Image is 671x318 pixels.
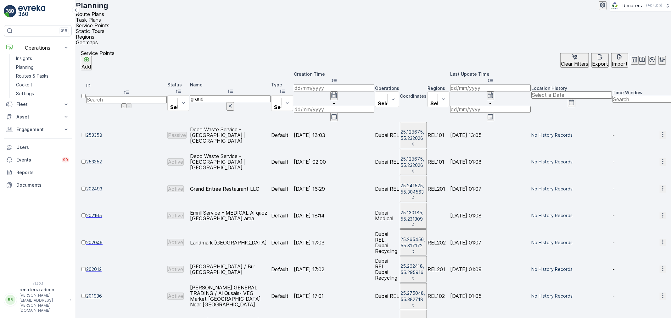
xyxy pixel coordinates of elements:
[531,159,612,165] p: No History Records
[16,182,69,188] p: Documents
[63,157,68,162] p: 99
[450,256,531,282] td: [DATE] 01:09
[14,54,72,63] a: Insights
[14,72,72,80] a: Routes & Tasks
[4,5,16,18] img: logo
[271,266,293,272] p: Default
[375,231,399,254] p: Dubai REL, Dubai Recycling
[14,80,72,89] a: Cockpit
[592,61,608,67] p: Export
[16,55,32,62] p: Insights
[428,293,450,299] p: REL102
[76,39,98,46] span: Geomaps
[375,132,399,138] p: Dubai REL
[450,100,531,106] p: -
[450,149,531,175] td: [DATE] 01:08
[168,159,183,165] p: Active
[168,132,186,138] p: Passive
[76,28,104,34] span: Static Tours
[81,64,91,69] p: Add
[271,132,293,138] p: Default
[428,159,450,165] p: REL101
[294,149,374,175] td: [DATE] 02:00
[531,239,612,246] p: No History Records
[86,96,167,103] input: Search
[400,283,427,309] button: 25.275048, 55.382718
[86,293,167,299] a: 201936
[86,132,167,138] span: 253358
[168,213,183,218] p: Active
[16,157,58,163] p: Events
[190,186,271,192] p: Grand Entree Restaurant LLC
[86,266,167,272] a: 202012
[450,106,531,113] input: dd/mm/yyyy
[430,101,447,106] p: Select
[4,98,72,111] button: Fleet
[167,132,187,139] button: Passive
[167,266,184,273] button: Active
[14,63,72,72] a: Planning
[400,263,426,276] p: 25.262418, 55.295916
[294,100,374,106] p: -
[167,212,184,219] button: Active
[400,122,427,148] button: 25.128675, 55.232026
[400,183,426,195] p: 25.241525, 55.304563
[612,61,628,67] p: Import
[190,95,271,102] input: Search
[16,73,48,79] p: Routes & Tasks
[294,203,374,229] td: [DATE] 18:14
[18,5,45,18] img: logo_light-DOdMpM7g.png
[16,169,69,176] p: Reports
[190,127,271,144] p: Deco Waste Service - [GEOGRAPHIC_DATA] | [GEOGRAPHIC_DATA]
[561,61,588,67] p: Clear Filters
[168,293,183,299] p: Active
[531,85,612,91] p: Location History
[4,166,72,179] a: Reports
[4,141,72,154] a: Users
[294,176,374,202] td: [DATE] 16:29
[86,239,167,246] a: 202046
[400,210,426,222] p: 25.130185, 55.231309
[167,185,184,192] button: Active
[271,159,293,165] p: Default
[294,256,374,282] td: [DATE] 17:02
[400,236,426,249] p: 25.265456, 55.317172
[400,129,426,141] p: 25.128675, 55.232026
[190,240,271,245] p: Landmark [GEOGRAPHIC_DATA]
[294,283,374,309] td: [DATE] 17:01
[400,203,427,229] button: 25.130185, 55.231309
[375,210,399,221] p: Dubai Medical
[76,34,94,40] span: Regions
[531,293,612,299] p: No History Records
[375,159,399,165] p: Dubai REL
[400,229,427,255] button: 25.265456, 55.317172
[16,114,59,120] p: Asset
[20,293,67,313] p: [PERSON_NAME][EMAIL_ADDRESS][PERSON_NAME][DOMAIN_NAME]
[375,85,399,91] p: Operations
[190,264,271,275] p: [GEOGRAPHIC_DATA] / Bur [GEOGRAPHIC_DATA]
[168,266,183,272] p: Active
[76,17,101,23] span: Task Plans
[16,101,59,107] p: Fleet
[531,186,612,192] p: No History Records
[294,229,374,255] td: [DATE] 17:03
[86,212,167,219] a: 202165
[16,45,59,51] p: Operations
[400,93,427,99] p: Coordinates
[450,122,531,148] td: [DATE] 13:05
[86,83,167,89] p: ID
[167,293,184,299] button: Active
[428,266,450,272] p: REL201
[531,212,612,219] p: No History Records
[400,176,427,202] button: 25.241525, 55.304563
[271,213,293,218] p: Default
[560,53,589,68] button: Clear Filters
[294,71,374,77] p: Creation Time
[4,111,72,123] button: Asset
[375,293,399,299] p: Dubai REL
[86,159,167,165] span: 253352
[610,2,620,9] img: Screenshot_2024-07-26_at_13.33.01.png
[76,1,108,11] p: Planning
